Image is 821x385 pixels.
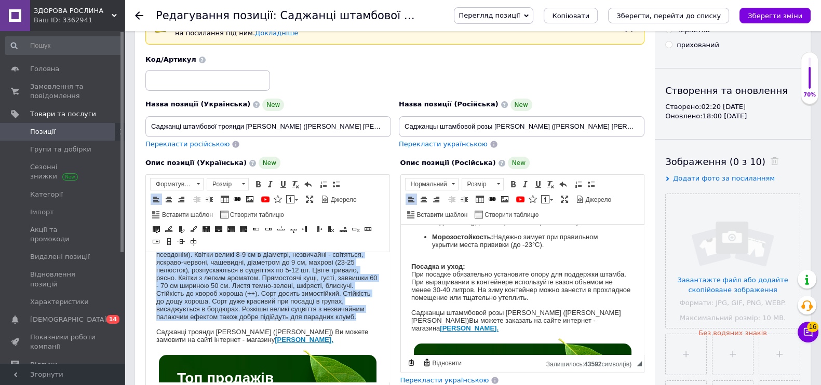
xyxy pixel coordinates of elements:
p: Саджанці троянди [PERSON_NAME] ([PERSON_NAME]) Ви можете замовити на сайті інтернет - магазину [10,72,233,95]
span: Опис позиції (Російська) [400,159,496,167]
a: Джерело [574,194,613,205]
a: Перемістити стовпчик лівіше [300,224,312,235]
div: 70% Якість заповнення [801,52,818,104]
span: Позиції [30,127,56,136]
span: Перекласти українською [399,140,488,148]
div: Повернутися назад [135,11,143,20]
button: Копіювати [544,8,598,23]
span: Акції та промокоди [30,225,96,244]
span: Код/Артикул [145,56,196,63]
span: Вставити шаблон [160,211,213,219]
span: Перегляд позиції [459,11,520,19]
span: Перекласти українською [400,376,489,384]
span: Розмір [462,178,493,190]
span: Відновити [431,359,462,368]
button: Чат з покупцем16 [798,322,818,342]
div: Оновлено: 18:00 [DATE] [665,112,800,121]
a: Додати стовпчик справа [238,224,249,235]
a: Видалити комірку [350,224,361,235]
span: Опис позиції (Українська) [145,159,247,167]
a: Підкреслений (Ctrl+U) [532,178,544,190]
span: New [262,99,284,111]
span: Сезонні знижки [30,162,96,181]
span: New [510,99,532,111]
a: Видалити форматування [545,178,556,190]
a: Збільшити відступ [459,194,470,205]
a: Перемістити рядок вище [275,224,287,235]
span: Вставити шаблон [415,211,468,219]
button: Зберегти, перейти до списку [608,8,729,23]
a: Створити таблицю [473,209,540,220]
a: Відновити [421,357,463,368]
button: Зберегти зміни [739,8,811,23]
div: Створення та оновлення [665,84,800,97]
span: Назва позиції (Українська) [145,100,250,108]
div: Ваш ID: 3362941 [34,16,125,25]
a: Повернути (Ctrl+Z) [302,178,314,190]
input: Наприклад, H&M жіноча сукня зелена 38 розмір вечірня максі з блискітками [399,116,644,137]
a: Вставити шаблон [151,209,214,220]
i: Зберегти зміни [748,12,802,20]
a: Таблиця [474,194,486,205]
div: Зображення (0 з 10) [665,155,800,168]
p: Топ продажів [31,113,228,144]
span: Видалені позиції [30,252,90,262]
a: Об'єднати комірки [362,224,374,235]
a: Жирний (Ctrl+B) [507,178,519,190]
a: Розділити комірку вертикально [188,236,199,247]
a: Розділити комірку горизонтально [176,236,187,247]
a: Вставити/Редагувати посилання (Ctrl+L) [487,194,498,205]
a: Курсив (Ctrl+I) [520,178,531,190]
a: Додати комірку ліворуч [250,224,262,235]
a: Вставити/видалити маркований список [585,178,597,190]
a: По лівому краю [406,194,417,205]
span: ЗДОРОВА РОСЛИНА [34,6,112,16]
a: Перемістити рядок нижче [288,224,299,235]
div: 70% [801,91,818,99]
span: Замовлення та повідомлення [30,82,96,101]
a: Джерело [319,194,358,205]
a: Об'єднати з коміркою знизу [163,236,174,247]
a: Перемістити стовпчик правіше [313,224,324,235]
a: Налаштування рядка таблиці [163,224,174,235]
a: Курсив (Ctrl+I) [265,178,276,190]
span: Перекласти російською [145,140,230,148]
span: Відновлення позицій [30,270,96,288]
span: Розмір [207,178,238,190]
a: Максимізувати [559,194,570,205]
a: Таблиця [219,194,231,205]
a: Вставити повідомлення [540,194,555,205]
span: Головна [30,64,59,74]
img: or1.png [137,111,215,198]
span: Характеристики [30,297,89,307]
span: Додати фото за посиланням [673,174,775,182]
a: Налаштування комірки таблиці [188,224,199,235]
span: Показники роботи компанії [30,333,96,351]
span: New [508,157,530,169]
span: Назва позиції (Російська) [399,100,499,108]
a: Налаштування таблиці [151,224,162,235]
span: При збереженні товару порожні поля перекладуться автоматично. Щоб вручну відправити поле на перек... [175,19,608,37]
a: Форматування [150,178,204,190]
a: Вставити/видалити нумерований список [573,178,584,190]
a: Жирний (Ctrl+B) [252,178,264,190]
span: Нормальний [406,178,448,190]
a: По центру [163,194,174,205]
a: Вставити/видалити маркований список [330,178,342,190]
span: 43592 [584,361,601,368]
input: Наприклад, H&M жіноча сукня зелена 38 розмір вечірня максі з блискітками [145,116,391,137]
a: Зменшити відступ [191,194,203,205]
a: Додати відео з YouTube [515,194,526,205]
a: Зробити резервну копію зараз [406,357,417,368]
a: По лівому краю [151,194,162,205]
a: По правому краю [176,194,187,205]
iframe: Редактор, E8E0E41F-9FEC-46CF-A3CF-A09E91D35703 [146,252,389,382]
a: Створити таблицю [219,209,286,220]
a: Додати стовпчик зліва [225,224,237,235]
a: Підкреслений (Ctrl+U) [277,178,289,190]
a: Вставити іконку [527,194,539,205]
span: [DEMOGRAPHIC_DATA] [30,315,107,324]
p: Без водяних знаків [666,325,799,340]
a: Вставити шаблон [406,209,469,220]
